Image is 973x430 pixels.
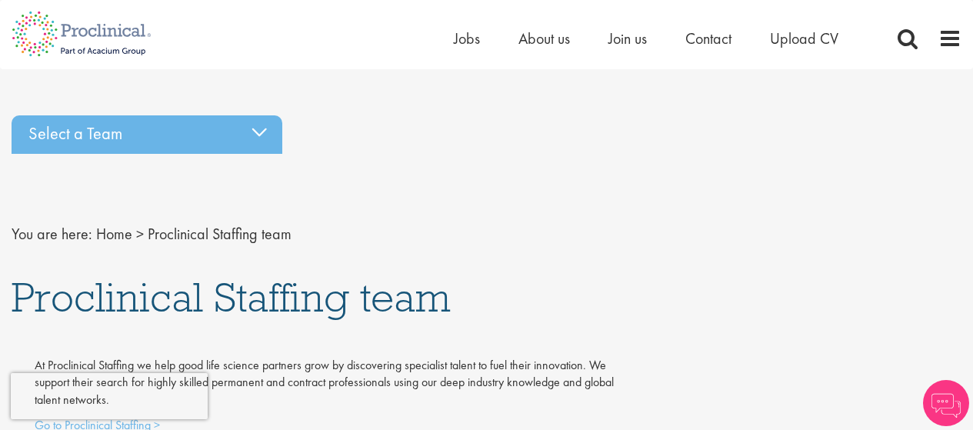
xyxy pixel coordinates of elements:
div: Select a Team [12,115,282,154]
span: Proclinical Staffing team [148,224,292,244]
img: Chatbot [923,380,969,426]
span: > [136,224,144,244]
p: At Proclinical Staffing we help good life science partners grow by discovering specialist talent ... [35,357,629,410]
a: Upload CV [770,28,838,48]
span: You are here: [12,224,92,244]
span: Proclinical Staffing team [12,271,451,323]
iframe: reCAPTCHA [11,373,208,419]
a: Jobs [454,28,480,48]
a: breadcrumb link [96,224,132,244]
a: Join us [608,28,647,48]
a: Contact [685,28,731,48]
a: About us [518,28,570,48]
